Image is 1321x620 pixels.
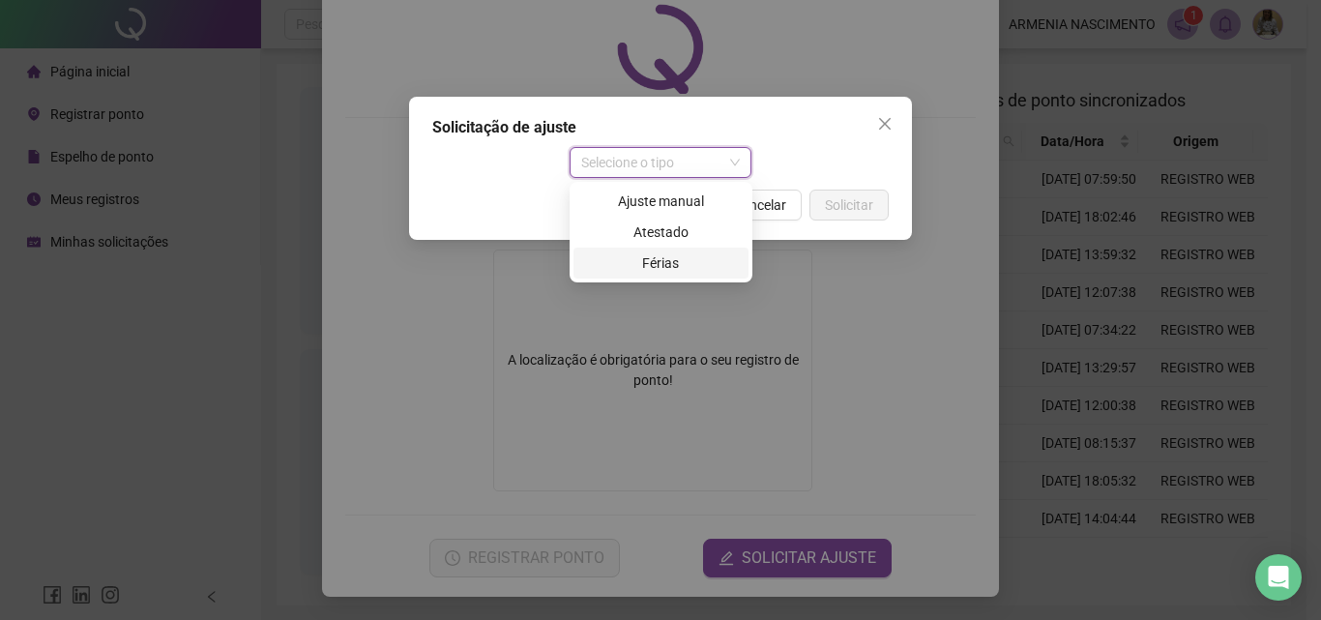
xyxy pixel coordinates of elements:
span: Cancelar [733,194,786,216]
button: Close [869,108,900,139]
div: Atestado [585,221,737,243]
button: Solicitar [809,190,889,221]
div: Férias [573,248,749,279]
div: Atestado [573,217,749,248]
span: Selecione o tipo [581,148,741,177]
div: Férias [585,252,737,274]
button: Cancelar [718,190,802,221]
div: Solicitação de ajuste [432,116,889,139]
div: Open Intercom Messenger [1255,554,1302,601]
div: Ajuste manual [585,191,737,212]
span: close [877,116,893,132]
div: Ajuste manual [573,186,749,217]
